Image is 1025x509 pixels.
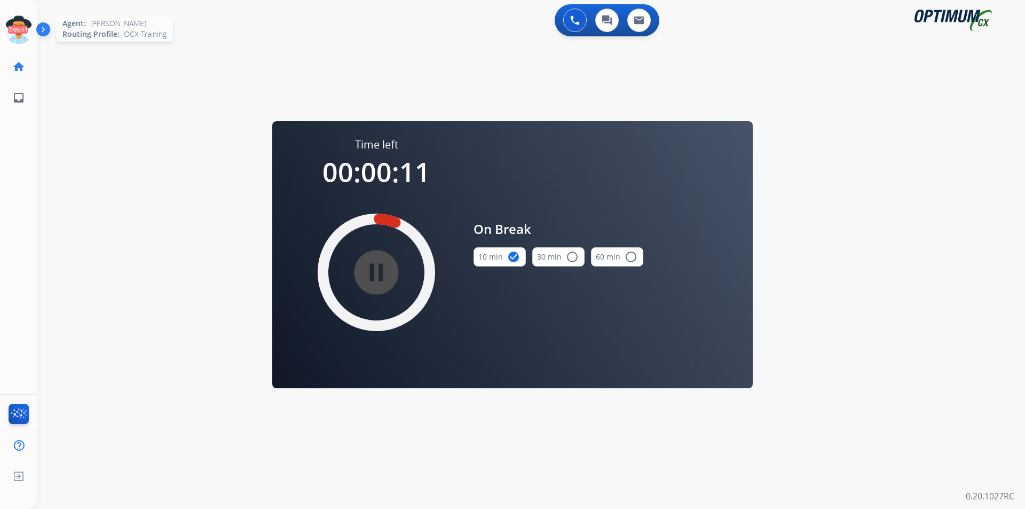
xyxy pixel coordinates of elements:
button: 30 min [532,247,585,267]
mat-icon: radio_button_unchecked [566,250,579,263]
span: Time left [355,137,398,152]
span: Agent: [62,18,86,29]
mat-icon: inbox [12,91,25,104]
mat-icon: check_circle [507,250,520,263]
mat-icon: home [12,60,25,73]
span: [PERSON_NAME] [90,18,146,29]
mat-icon: radio_button_unchecked [625,250,637,263]
span: On Break [474,220,643,239]
span: 00:00:11 [322,154,430,190]
p: 0.20.1027RC [966,490,1014,503]
button: 60 min [591,247,643,267]
span: Routing Profile: [62,29,120,40]
mat-icon: pause_circle_filled [370,266,383,279]
span: OCX Training [124,29,167,40]
button: 10 min [474,247,526,267]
